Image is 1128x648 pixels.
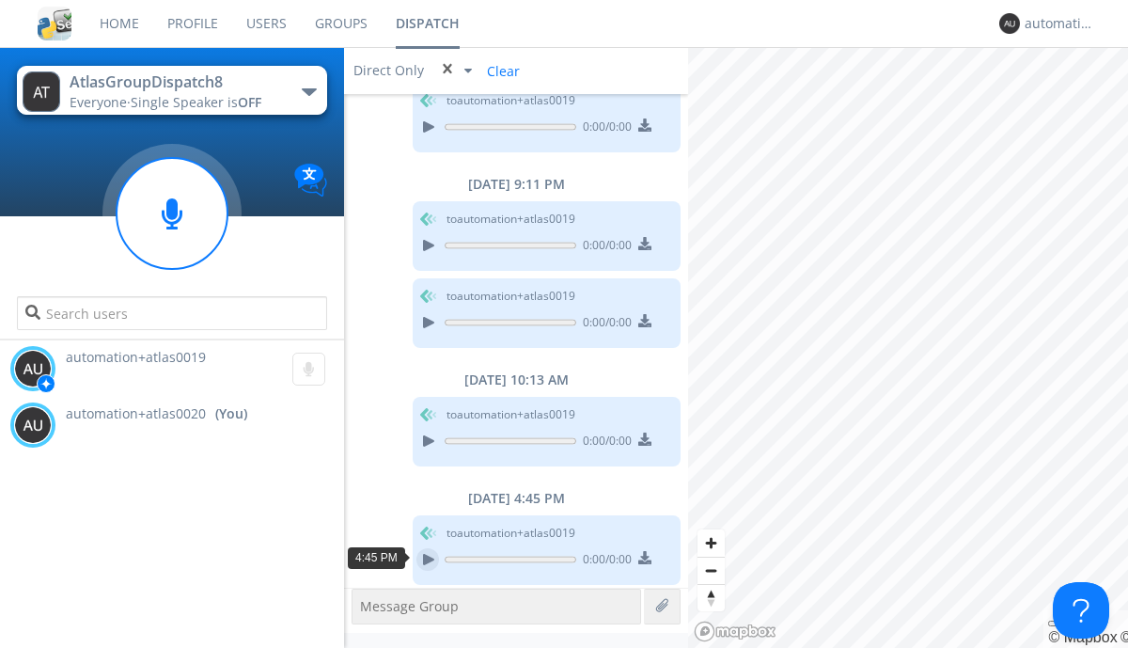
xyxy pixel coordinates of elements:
[70,93,281,112] div: Everyone ·
[1053,582,1109,639] iframe: Toggle Customer Support
[215,404,247,423] div: (You)
[14,406,52,444] img: 373638.png
[638,433,651,446] img: download media button
[576,119,632,139] span: 0:00 / 0:00
[697,585,725,611] span: Reset bearing to north
[476,56,527,85] span: Clear
[999,13,1020,34] img: 373638.png
[638,237,651,250] img: download media button
[17,296,326,330] input: Search users
[638,314,651,327] img: download media button
[446,92,575,109] span: to automation+atlas0019
[638,551,651,564] img: download media button
[576,237,632,258] span: 0:00 / 0:00
[344,371,688,389] div: [DATE] 10:13 AM
[638,119,651,132] img: download media button
[238,93,261,111] span: OFF
[294,164,327,197] img: Translation enabled
[70,71,281,93] div: AtlasGroupDispatch8
[66,348,206,366] span: automation+atlas0019
[14,350,52,387] img: 373638.png
[446,525,575,542] span: to automation+atlas0019
[446,406,575,423] span: to automation+atlas0019
[353,61,429,80] div: Direct Only
[694,621,776,642] a: Mapbox logo
[446,288,575,305] span: to automation+atlas0019
[697,557,725,584] button: Zoom out
[17,66,326,115] button: AtlasGroupDispatch8Everyone·Single Speaker isOFF
[344,489,688,508] div: [DATE] 4:45 PM
[464,69,472,73] img: caret-down-sm.svg
[1048,621,1063,626] button: Toggle attribution
[697,529,725,557] button: Zoom in
[344,175,688,194] div: [DATE] 9:11 PM
[446,211,575,228] span: to automation+atlas0019
[1025,14,1095,33] div: automation+atlas0020
[66,404,206,423] span: automation+atlas0020
[697,558,725,584] span: Zoom out
[1048,629,1117,645] a: Mapbox
[697,584,725,611] button: Reset bearing to north
[38,7,71,40] img: cddb5a64eb264b2086981ab96f4c1ba7
[576,433,632,453] span: 0:00 / 0:00
[23,71,60,112] img: 373638.png
[576,314,632,335] span: 0:00 / 0:00
[355,551,398,564] span: 4:45 PM
[131,93,261,111] span: Single Speaker is
[576,551,632,572] span: 0:00 / 0:00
